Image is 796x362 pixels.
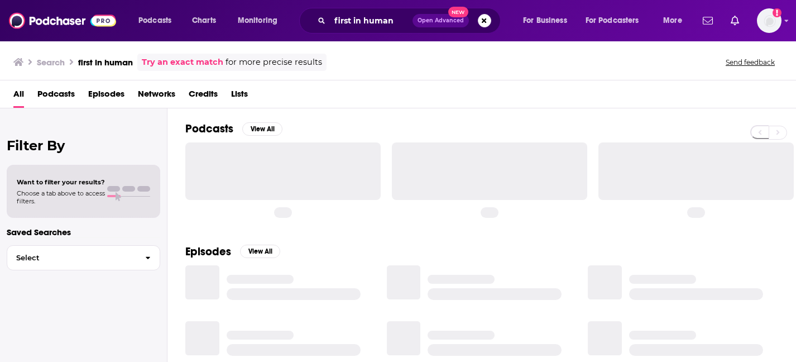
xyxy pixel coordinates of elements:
h2: Filter By [7,137,160,154]
span: Podcasts [138,13,171,28]
a: Episodes [88,85,124,108]
button: View All [242,122,282,136]
span: New [448,7,468,17]
a: All [13,85,24,108]
span: Charts [192,13,216,28]
h2: Episodes [185,245,231,259]
a: Lists [231,85,248,108]
span: For Business [523,13,567,28]
button: Open AdvancedNew [413,14,469,27]
a: Networks [138,85,175,108]
span: Monitoring [238,13,277,28]
img: Podchaser - Follow, Share and Rate Podcasts [9,10,116,31]
p: Saved Searches [7,227,160,237]
span: Want to filter your results? [17,178,105,186]
button: Select [7,245,160,270]
svg: Add a profile image [773,8,781,17]
a: Show notifications dropdown [726,11,744,30]
button: open menu [230,12,292,30]
span: Open Advanced [418,18,464,23]
span: Select [7,254,136,261]
button: open menu [655,12,696,30]
a: Try an exact match [142,56,223,69]
button: open menu [578,12,655,30]
a: Charts [185,12,223,30]
h2: Podcasts [185,122,233,136]
button: open menu [131,12,186,30]
button: open menu [515,12,581,30]
a: EpisodesView All [185,245,280,259]
a: Credits [189,85,218,108]
button: Send feedback [722,58,778,67]
a: PodcastsView All [185,122,282,136]
a: Podcasts [37,85,75,108]
span: Logged in as rachellerussopr [757,8,781,33]
button: Show profile menu [757,8,781,33]
span: For Podcasters [586,13,639,28]
input: Search podcasts, credits, & more... [330,12,413,30]
button: View All [240,245,280,258]
span: More [663,13,682,28]
h3: Search [37,57,65,68]
span: for more precise results [226,56,322,69]
div: Search podcasts, credits, & more... [310,8,511,34]
span: Choose a tab above to access filters. [17,189,105,205]
h3: first in human [78,57,133,68]
a: Show notifications dropdown [698,11,717,30]
img: User Profile [757,8,781,33]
